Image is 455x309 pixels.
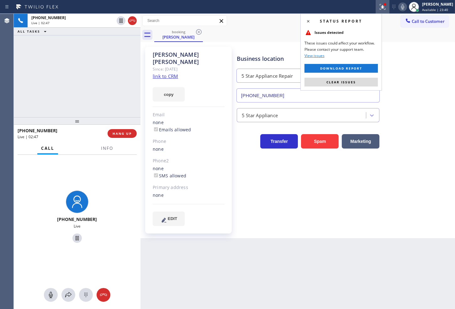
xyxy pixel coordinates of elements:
div: none [153,165,225,180]
input: Emails allowed [154,127,158,131]
label: SMS allowed [153,173,186,179]
button: Mute [398,3,407,11]
button: Hang up [128,16,137,25]
span: [PHONE_NUMBER] [31,15,66,20]
div: [PERSON_NAME] [422,2,453,7]
span: Call [41,145,54,151]
div: Business location [237,55,379,63]
span: HANG UP [113,131,132,136]
div: Email [153,111,225,118]
span: Live | 02:47 [18,134,38,139]
span: [PHONE_NUMBER] [57,216,97,222]
a: link to CRM [153,73,178,79]
button: ALL TASKS [14,28,53,35]
button: Open directory [61,288,75,302]
button: EDIT [153,212,185,226]
button: Marketing [342,134,379,149]
div: Primary address [153,184,225,191]
div: Phone [153,138,225,145]
div: none [153,119,225,134]
button: Call to Customer [401,15,449,27]
button: HANG UP [108,129,137,138]
span: ALL TASKS [18,29,40,34]
span: Live [74,223,81,229]
button: copy [153,87,185,102]
span: Live | 02:47 [31,21,50,25]
button: Hold Customer [117,16,125,25]
button: Transfer [260,134,298,149]
div: Phone2 [153,157,225,165]
span: [PHONE_NUMBER] [18,128,57,134]
button: Mute [44,288,58,302]
button: Call [37,142,58,154]
div: booking [155,29,202,34]
span: Call to Customer [412,18,445,24]
button: Open dialpad [79,288,93,302]
div: none [153,192,225,199]
span: Info [101,145,113,151]
button: Spam [301,134,339,149]
div: [PERSON_NAME] [PERSON_NAME] [153,51,225,65]
button: Info [97,142,117,154]
div: 5 Star Appliance [242,112,278,119]
div: [PERSON_NAME] [155,34,202,40]
div: Chris Doran [155,28,202,41]
input: Phone Number [236,88,380,102]
span: Available | 23:40 [422,8,448,12]
span: EDIT [168,216,177,221]
div: 5 Star Appliance Repair [241,72,293,80]
input: Search [143,16,227,26]
button: Hold Customer [72,233,82,243]
div: Since: [DATE] [153,65,225,73]
div: none [153,146,225,153]
input: SMS allowed [154,173,158,177]
label: Emails allowed [153,127,191,133]
button: Hang up [97,288,110,302]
